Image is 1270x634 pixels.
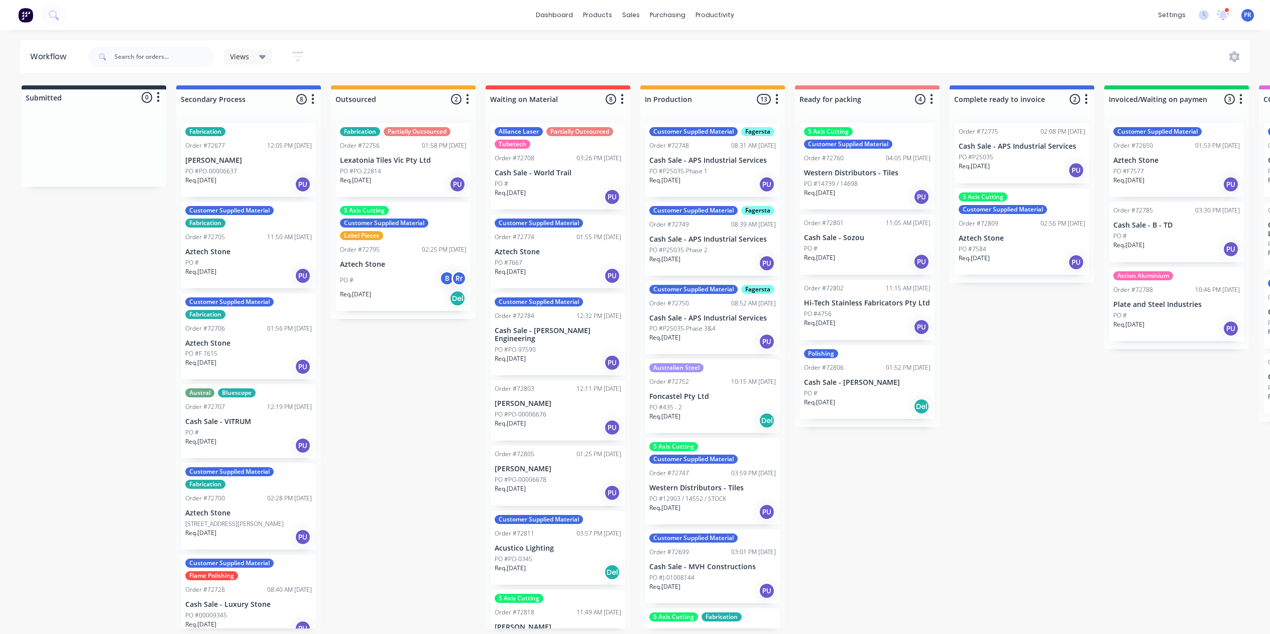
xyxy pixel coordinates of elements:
[295,268,311,284] div: PU
[804,179,858,188] p: PO #14739 / 14698
[649,392,776,401] p: Foncastel Pty Ltd
[1041,219,1085,228] div: 02:56 PM [DATE]
[185,620,216,629] p: Req. [DATE]
[340,290,371,299] p: Req. [DATE]
[495,623,621,631] p: [PERSON_NAME]
[267,324,312,333] div: 01:56 PM [DATE]
[185,467,274,476] div: Customer Supplied Material
[185,297,274,306] div: Customer Supplied Material
[804,319,835,328] p: Req. [DATE]
[1113,311,1127,320] p: PO #
[759,176,775,192] div: PU
[702,612,742,621] div: Fabrication
[1109,123,1244,197] div: Customer Supplied MaterialOrder #7265001:53 PM [DATE]Aztech StonePO #F7577Req.[DATE]PU
[604,355,620,371] div: PU
[295,176,311,192] div: PU
[495,529,534,538] div: Order #72811
[491,380,625,441] div: Order #7280312:11 PM [DATE][PERSON_NAME]PO #PO-00006676Req.[DATE]PU
[495,258,522,267] p: PO #7667
[759,583,775,599] div: PU
[1244,11,1251,20] span: PR
[439,271,454,286] div: B
[959,142,1085,151] p: Cash Sale - APS Industrial Services
[185,339,312,348] p: Aztech Stone
[913,319,930,335] div: PU
[230,51,249,62] span: Views
[495,475,546,484] p: PO #PO-00006678
[800,123,935,209] div: 5 Axis CuttingCustomer Supplied MaterialOrder #7276004:05 PM [DATE]Western Distributors - TilesPO...
[185,141,225,150] div: Order #72677
[1113,285,1153,294] div: Order #72788
[759,412,775,429] div: Del
[495,465,621,473] p: [PERSON_NAME]
[604,189,620,205] div: PU
[913,254,930,270] div: PU
[495,345,536,354] p: PO #PO-97590
[578,8,617,23] div: products
[495,555,532,564] p: PO #PO-0345
[741,127,774,136] div: Fagersta
[495,311,534,321] div: Order #72784
[340,156,467,165] p: Lexatonia Tiles Vic Pty Ltd
[649,582,680,591] p: Req. [DATE]
[1041,127,1085,136] div: 02:08 PM [DATE]
[1109,202,1244,262] div: Order #7278503:30 PM [DATE]Cash Sale - B - TDPO #Req.[DATE]PU
[185,611,227,620] p: PO #00009345
[759,504,775,520] div: PU
[495,154,534,163] div: Order #72708
[267,233,312,242] div: 11:50 AM [DATE]
[731,141,776,150] div: 08:31 AM [DATE]
[185,519,284,529] p: [STREET_ADDRESS][PERSON_NAME]
[649,442,698,451] div: 5 Axis Cutting
[959,254,990,263] p: Req. [DATE]
[576,608,621,617] div: 11:49 AM [DATE]
[690,8,739,23] div: productivity
[1068,254,1084,270] div: PU
[267,494,312,503] div: 02:28 PM [DATE]
[1068,162,1084,178] div: PU
[913,189,930,205] div: PU
[267,585,312,594] div: 08:40 AM [DATE]
[649,176,680,185] p: Req. [DATE]
[959,153,993,162] p: PO #P25035
[576,450,621,459] div: 01:25 PM [DATE]
[495,179,508,188] p: PO #
[185,509,312,517] p: Aztech Stone
[649,314,776,323] p: Cash Sale - APS Industrial Services
[185,388,214,397] div: Austral
[804,244,818,253] p: PO #
[645,530,780,603] div: Customer Supplied MaterialOrder #7269903:01 PM [DATE]Cash Sale - MVH ConstructionsPO #J-01008144R...
[959,192,1007,201] div: 5 Axis Cutting
[649,548,689,557] div: Order #72699
[604,268,620,284] div: PU
[495,327,621,344] p: Cash Sale - [PERSON_NAME] Engineering
[886,363,931,372] div: 01:52 PM [DATE]
[422,245,467,254] div: 02:25 PM [DATE]
[495,419,526,428] p: Req. [DATE]
[181,123,316,197] div: FabricationOrder #7267712:05 PM [DATE][PERSON_NAME]PO #PO-00006637Req.[DATE]PU
[576,233,621,242] div: 01:55 PM [DATE]
[804,309,832,319] p: PO #4756
[340,176,371,185] p: Req. [DATE]
[495,188,526,197] p: Req. [DATE]
[576,384,621,393] div: 12:11 PM [DATE]
[886,284,931,293] div: 11:15 AM [DATE]
[804,169,931,177] p: Western Distributors - Tiles
[649,503,680,512] p: Req. [DATE]
[185,267,216,276] p: Req. [DATE]
[649,612,698,621] div: 5 Axis Cutting
[1109,267,1244,341] div: Action AluminiumOrder #7278810:46 PM [DATE]Plate and Steel IndustriesPO #Req.[DATE]PU
[804,127,853,136] div: 5 Axis Cutting
[576,529,621,538] div: 03:57 PM [DATE]
[185,480,225,489] div: Fabrication
[649,255,680,264] p: Req. [DATE]
[649,156,776,165] p: Cash Sale - APS Industrial Services
[185,571,238,580] div: Flame Polishing
[340,141,380,150] div: Order #72756
[495,354,526,363] p: Req. [DATE]
[495,297,583,306] div: Customer Supplied Material
[495,219,583,228] div: Customer Supplied Material
[649,206,738,215] div: Customer Supplied Material
[1113,206,1153,215] div: Order #72785
[804,188,835,197] p: Req. [DATE]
